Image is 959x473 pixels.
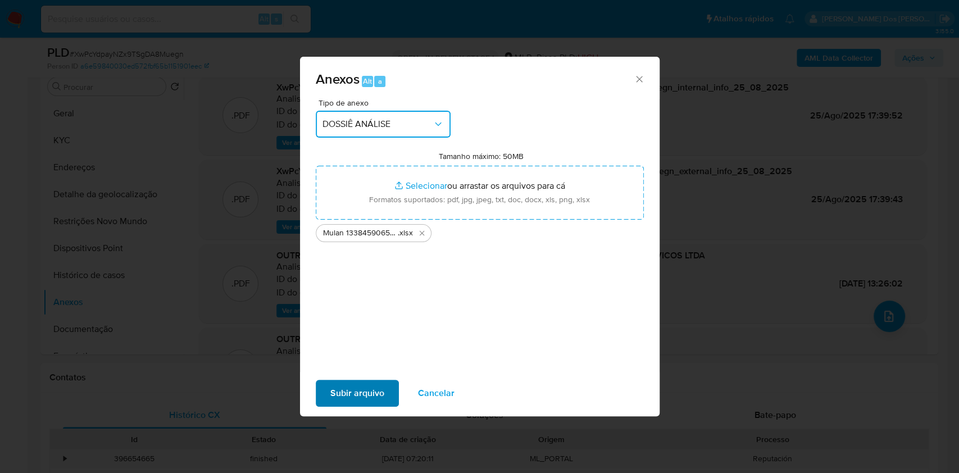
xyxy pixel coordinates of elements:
[316,69,360,89] span: Anexos
[323,228,398,239] span: Mulan 1338459065_2025_08_21_12_35_38
[634,74,644,84] button: Fechar
[398,228,413,239] span: .xlsx
[363,76,372,87] span: Alt
[316,220,644,242] ul: Arquivos selecionados
[439,151,524,161] label: Tamanho máximo: 50MB
[319,99,453,107] span: Tipo de anexo
[415,226,429,240] button: Excluir Mulan 1338459065_2025_08_21_12_35_38.xlsx
[316,380,399,407] button: Subir arquivo
[316,111,451,138] button: DOSSIÊ ANÁLISE
[403,380,469,407] button: Cancelar
[378,76,382,87] span: a
[330,381,384,406] span: Subir arquivo
[322,119,433,130] span: DOSSIÊ ANÁLISE
[418,381,454,406] span: Cancelar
